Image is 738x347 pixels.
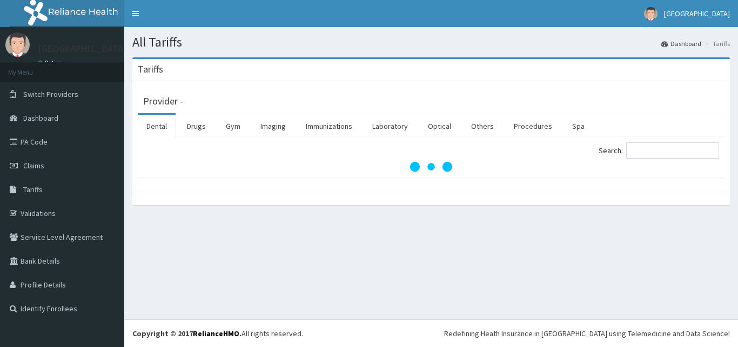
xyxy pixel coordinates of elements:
[23,161,44,171] span: Claims
[124,319,738,347] footer: All rights reserved.
[563,115,593,138] a: Spa
[5,32,30,57] img: User Image
[661,39,701,48] a: Dashboard
[419,115,460,138] a: Optical
[364,115,417,138] a: Laboratory
[38,44,127,54] p: [GEOGRAPHIC_DATA]
[23,113,58,123] span: Dashboard
[505,115,561,138] a: Procedures
[252,115,294,138] a: Imaging
[143,96,183,106] h3: Provider -
[193,329,239,338] a: RelianceHMO
[23,89,78,99] span: Switch Providers
[138,115,176,138] a: Dental
[410,145,453,188] svg: audio-loading
[178,115,214,138] a: Drugs
[23,185,43,194] span: Tariffs
[132,35,730,49] h1: All Tariffs
[644,7,658,21] img: User Image
[462,115,502,138] a: Others
[38,59,64,67] a: Online
[702,39,730,48] li: Tariffs
[217,115,249,138] a: Gym
[664,9,730,18] span: [GEOGRAPHIC_DATA]
[297,115,361,138] a: Immunizations
[138,64,163,74] h3: Tariffs
[599,142,719,159] label: Search:
[132,329,241,338] strong: Copyright © 2017 .
[626,142,719,159] input: Search:
[444,328,730,339] div: Redefining Heath Insurance in [GEOGRAPHIC_DATA] using Telemedicine and Data Science!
